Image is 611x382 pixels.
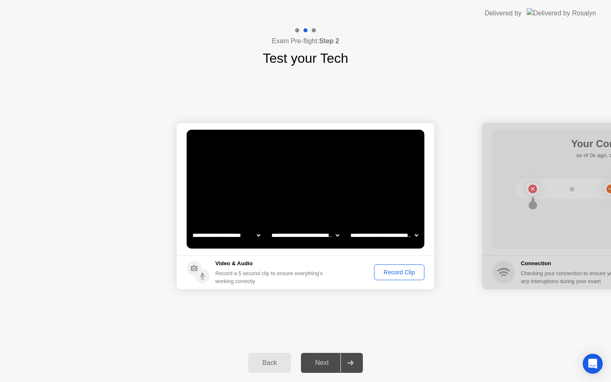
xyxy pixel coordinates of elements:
[374,264,424,280] button: Record Clip
[319,37,339,44] b: Step 2
[485,8,522,18] div: Delivered by
[303,359,340,367] div: Next
[527,8,596,18] img: Delivered by Rosalyn
[301,353,363,373] button: Next
[215,259,326,268] h5: Video & Audio
[272,36,339,46] h4: Exam Pre-flight:
[263,48,348,68] h1: Test your Tech
[191,227,262,244] select: Available cameras
[377,269,421,276] div: Record Clip
[583,354,603,374] div: Open Intercom Messenger
[349,227,420,244] select: Available microphones
[248,353,291,373] button: Back
[270,227,341,244] select: Available speakers
[215,269,326,285] div: Record a 5 second clip to ensure everything’s working correctly
[251,359,288,367] div: Back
